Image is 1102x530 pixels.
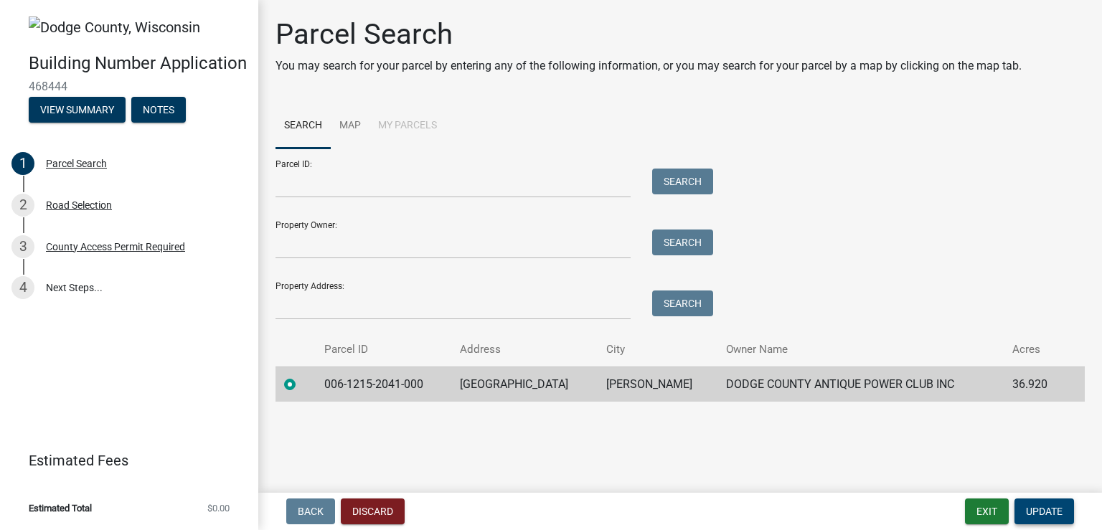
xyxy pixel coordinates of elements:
span: Estimated Total [29,503,92,513]
img: Dodge County, Wisconsin [29,16,200,38]
span: 468444 [29,80,230,93]
div: County Access Permit Required [46,242,185,252]
button: Notes [131,97,186,123]
button: Search [652,229,713,255]
td: 36.920 [1004,366,1065,402]
th: Owner Name [717,333,1004,366]
div: Parcel Search [46,158,107,169]
button: Discard [341,498,405,524]
button: Search [652,290,713,316]
h1: Parcel Search [275,17,1022,52]
div: Road Selection [46,200,112,210]
td: [PERSON_NAME] [598,366,718,402]
th: Parcel ID [316,333,451,366]
wm-modal-confirm: Notes [131,105,186,116]
button: Update [1014,498,1074,524]
wm-modal-confirm: Summary [29,105,126,116]
td: 006-1215-2041-000 [316,366,451,402]
th: Address [451,333,598,366]
a: Search [275,103,331,149]
div: 1 [11,152,34,175]
td: [GEOGRAPHIC_DATA] [451,366,598,402]
th: Acres [1004,333,1065,366]
button: Back [286,498,335,524]
th: City [598,333,718,366]
button: View Summary [29,97,126,123]
button: Exit [965,498,1009,524]
div: 4 [11,276,34,299]
td: DODGE COUNTY ANTIQUE POWER CLUB INC [717,366,1004,402]
span: $0.00 [207,503,230,513]
a: Map [331,103,369,149]
span: Back [298,506,324,517]
h4: Building Number Application [29,53,247,74]
div: 3 [11,235,34,258]
div: 2 [11,194,34,217]
button: Search [652,169,713,194]
span: Update [1026,506,1063,517]
a: Estimated Fees [11,446,235,475]
p: You may search for your parcel by entering any of the following information, or you may search fo... [275,57,1022,75]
